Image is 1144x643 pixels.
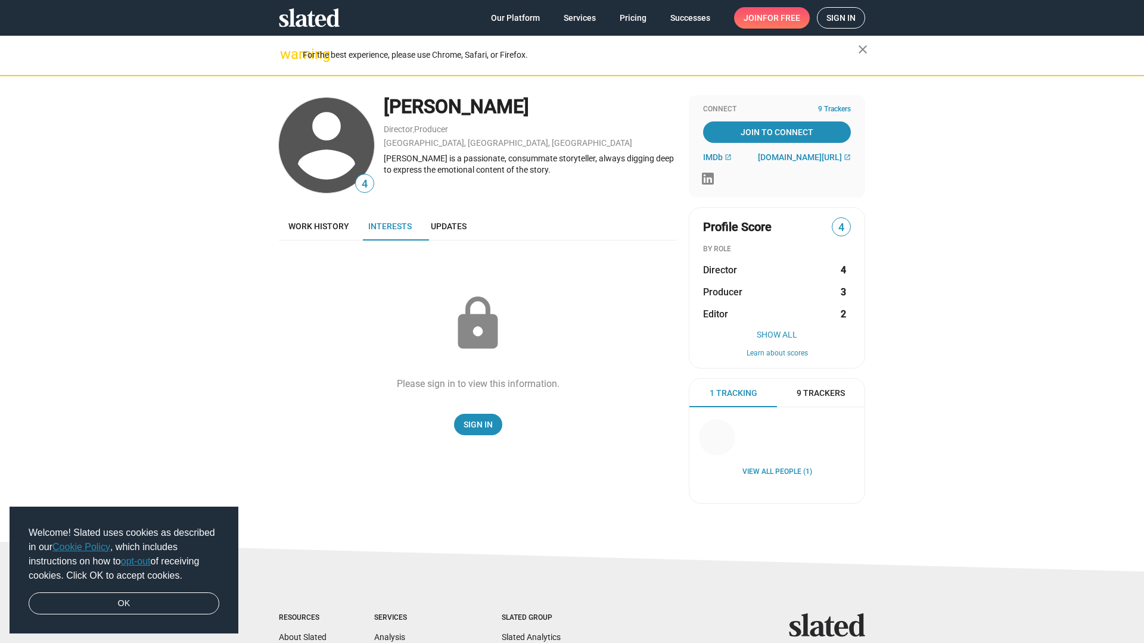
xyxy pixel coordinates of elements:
a: Slated Analytics [502,632,561,642]
span: Profile Score [703,219,772,235]
a: opt-out [121,556,151,566]
span: [DOMAIN_NAME][URL] [758,152,842,162]
strong: 2 [841,308,846,320]
strong: 4 [841,264,846,276]
span: for free [763,7,800,29]
span: Sign in [826,8,856,28]
span: Successes [670,7,710,29]
span: Welcome! Slated uses cookies as described in our , which includes instructions on how to of recei... [29,526,219,583]
span: 4 [832,220,850,236]
a: Join To Connect [703,121,851,143]
div: [PERSON_NAME] [384,94,677,120]
strong: 3 [841,286,846,298]
span: , [413,127,414,133]
span: Join [744,7,800,29]
span: 9 Trackers [797,388,845,399]
a: [GEOGRAPHIC_DATA], [GEOGRAPHIC_DATA], [GEOGRAPHIC_DATA] [384,138,632,148]
mat-icon: lock [448,294,508,354]
a: Joinfor free [734,7,810,29]
div: Slated Group [502,613,583,623]
a: Sign In [454,414,502,435]
a: IMDb [703,152,732,162]
span: Pricing [620,7,646,29]
div: Connect [703,105,851,114]
a: Interests [359,212,421,241]
span: Interests [368,221,412,231]
div: cookieconsent [10,507,238,634]
button: Show All [703,330,851,339]
span: Services [564,7,596,29]
div: BY ROLE [703,245,851,254]
a: Successes [661,7,720,29]
a: Work history [279,212,359,241]
a: Producer [414,124,448,134]
a: Director [384,124,413,134]
span: 4 [356,176,374,192]
mat-icon: warning [280,47,294,61]
a: Cookie Policy [52,542,110,552]
a: [DOMAIN_NAME][URL] [758,152,851,162]
mat-icon: open_in_new [725,154,732,161]
span: Updates [431,221,467,231]
div: Please sign in to view this information. [397,377,559,390]
mat-icon: open_in_new [844,154,851,161]
div: Resources [279,613,327,623]
a: Sign in [817,7,865,29]
div: Services [374,613,454,623]
span: Director [703,264,737,276]
a: Our Platform [481,7,549,29]
a: Updates [421,212,476,241]
span: Our Platform [491,7,540,29]
span: Work history [288,221,349,231]
button: Learn about scores [703,349,851,358]
a: About Slated [279,632,327,642]
a: Services [554,7,605,29]
span: 1 Tracking [710,388,757,399]
div: For the best experience, please use Chrome, Safari, or Firefox. [303,47,858,63]
span: 9 Trackers [818,105,851,114]
a: dismiss cookie message [29,592,219,615]
mat-icon: close [856,42,870,57]
span: Producer [703,286,742,298]
div: [PERSON_NAME] is a passionate, consummate storyteller, always digging deep to express the emotion... [384,153,677,175]
span: Editor [703,308,728,320]
a: Pricing [610,7,656,29]
a: Analysis [374,632,405,642]
span: IMDb [703,152,723,162]
span: Sign In [464,414,493,435]
span: Join To Connect [705,121,848,143]
a: View all People (1) [742,467,812,477]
